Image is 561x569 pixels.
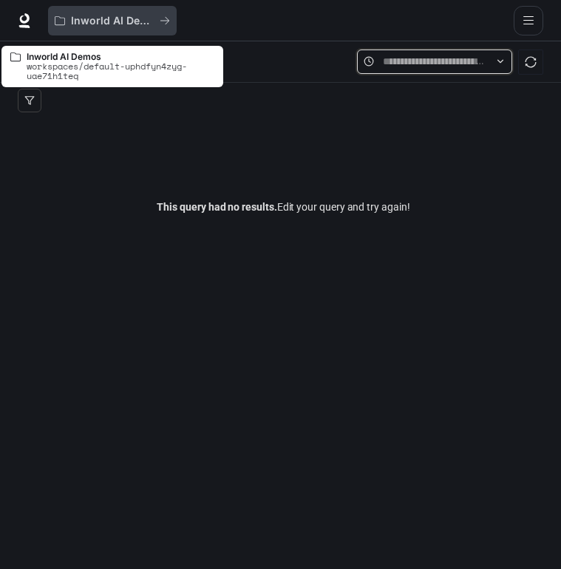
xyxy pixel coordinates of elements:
span: Edit your query and try again! [157,199,409,215]
p: Inworld AI Demos [27,52,214,61]
button: All workspaces [48,6,177,35]
p: workspaces/default-uphdfyn4zyg-uae71h1teq [27,61,214,81]
button: open drawer [514,6,543,35]
span: This query had no results. [157,201,276,213]
p: Inworld AI Demos [71,15,154,27]
span: sync [525,56,537,68]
